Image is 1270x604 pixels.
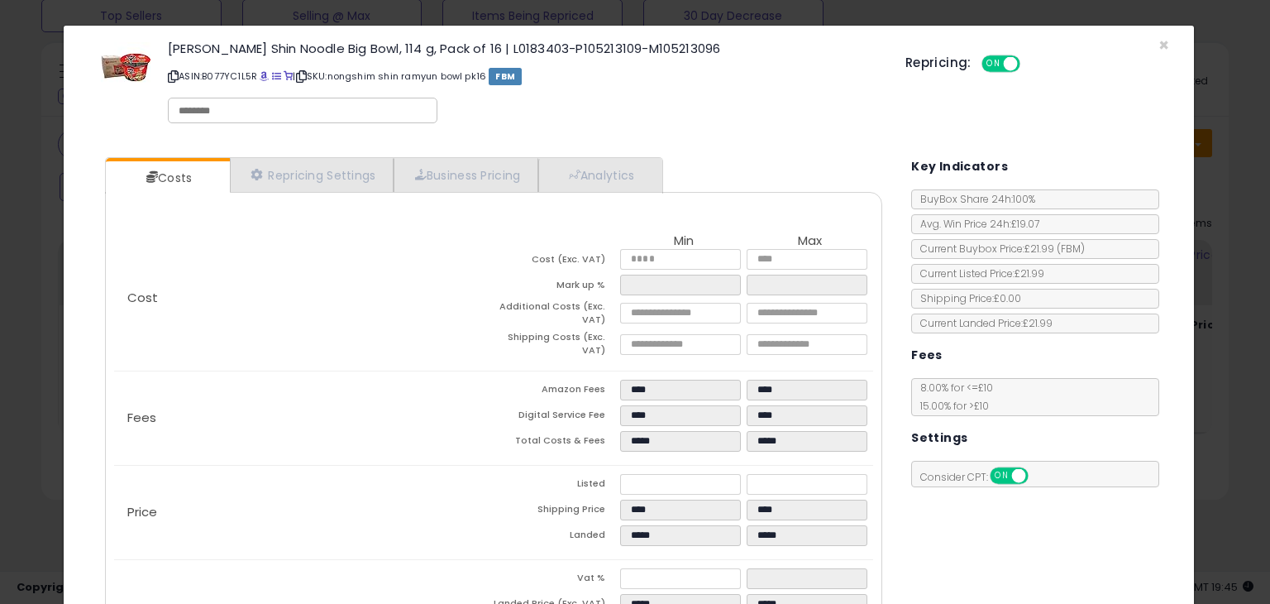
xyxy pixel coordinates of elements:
a: Your listing only [284,70,293,83]
p: Price [114,506,494,519]
span: OFF [1017,57,1043,71]
span: FBM [489,68,522,85]
td: Shipping Costs (Exc. VAT) [494,331,620,362]
span: × [1158,33,1169,57]
span: OFF [1026,469,1053,483]
a: BuyBox page [260,70,269,83]
span: BuyBox Share 24h: 100% [912,192,1035,206]
td: Mark up % [494,275,620,300]
h3: [PERSON_NAME] Shin Noodle Big Bowl, 114 g, Pack of 16 | L0183403-P105213109-M105213096 [168,42,881,55]
span: Consider CPT: [912,470,1050,484]
a: Business Pricing [394,158,538,192]
td: Vat % [494,568,620,594]
span: ( FBM ) [1057,242,1085,256]
span: Current Landed Price: £21.99 [912,316,1053,330]
h5: Settings [911,428,967,448]
p: Cost [114,291,494,304]
span: ON [983,57,1004,71]
td: Additional Costs (Exc. VAT) [494,300,620,331]
h5: Fees [911,345,943,366]
span: Current Listed Price: £21.99 [912,266,1044,280]
th: Min [620,234,747,249]
td: Digital Service Fee [494,405,620,431]
span: Shipping Price: £0.00 [912,291,1021,305]
a: Repricing Settings [230,158,394,192]
td: Total Costs & Fees [494,431,620,457]
th: Max [747,234,873,249]
h5: Repricing: [905,56,972,70]
img: 41hLVvjSmsL._SL60_.jpg [101,42,150,92]
td: Cost (Exc. VAT) [494,249,620,275]
p: ASIN: B077YC1L5R | SKU: nongshim shin ramyun bowl pk16 [168,63,881,89]
td: Listed [494,474,620,500]
a: Costs [106,161,228,194]
td: Landed [494,525,620,551]
a: Analytics [538,158,661,192]
h5: Key Indicators [911,156,1008,177]
span: ON [991,469,1012,483]
span: Current Buybox Price: [912,242,1085,256]
span: Avg. Win Price 24h: £19.07 [912,217,1039,231]
p: Fees [114,411,494,424]
a: All offer listings [272,70,281,83]
td: Amazon Fees [494,380,620,405]
span: 15.00 % for > £10 [912,399,989,413]
span: £21.99 [1024,242,1085,256]
td: Shipping Price [494,500,620,525]
span: 8.00 % for <= £10 [912,381,993,413]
